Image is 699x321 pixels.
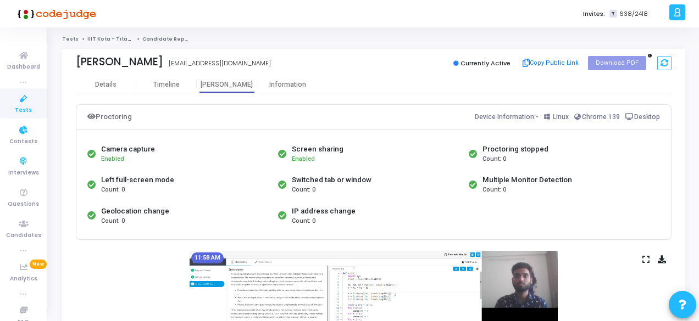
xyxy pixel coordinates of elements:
span: Tests [15,106,32,115]
span: Count: 0 [101,217,125,226]
div: Multiple Monitor Detection [482,174,572,185]
div: Left full-screen mode [101,174,174,185]
div: IP address change [292,206,356,217]
span: Dashboard [7,63,40,72]
div: Device Information:- [475,110,661,123]
nav: breadcrumb [62,36,685,43]
a: IIIT Kota - Titan Engineering Intern 2026 [87,36,198,42]
span: Enabled [292,155,315,162]
span: Linux [553,113,569,121]
span: New [30,260,47,269]
span: Count: 0 [292,185,315,195]
div: Geolocation change [101,206,169,217]
span: Questions [8,200,39,209]
button: Copy Public Link [519,55,582,71]
div: Proctoring [87,110,132,123]
div: Camera capture [101,144,155,155]
span: Candidates [6,231,41,240]
span: Candidate Report [142,36,193,42]
span: Count: 0 [482,185,506,195]
span: Analytics [10,274,37,284]
span: Contests [9,137,37,147]
div: Switched tab or window [292,174,371,185]
span: Count: 0 [482,155,506,164]
span: T [609,10,617,18]
mat-chip: 11:58 AM [191,252,224,263]
div: Information [257,81,318,89]
span: Interviews [8,168,39,178]
div: Proctoring stopped [482,144,548,155]
label: Invites: [583,9,605,19]
span: Count: 0 [292,217,315,226]
span: Desktop [634,113,660,121]
span: Count: 0 [101,185,125,195]
span: Chrome 139 [582,113,620,121]
a: Tests [62,36,79,42]
div: Details [95,81,116,89]
div: Timeline [153,81,180,89]
div: Screen sharing [292,144,343,155]
div: [PERSON_NAME] [197,81,257,89]
div: [PERSON_NAME] [76,55,163,68]
span: Enabled [101,155,124,162]
img: logo [14,3,96,25]
button: Download PDF [588,56,646,70]
span: Currently Active [461,59,511,67]
span: 638/2418 [619,9,648,19]
div: [EMAIL_ADDRESS][DOMAIN_NAME] [169,59,271,68]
